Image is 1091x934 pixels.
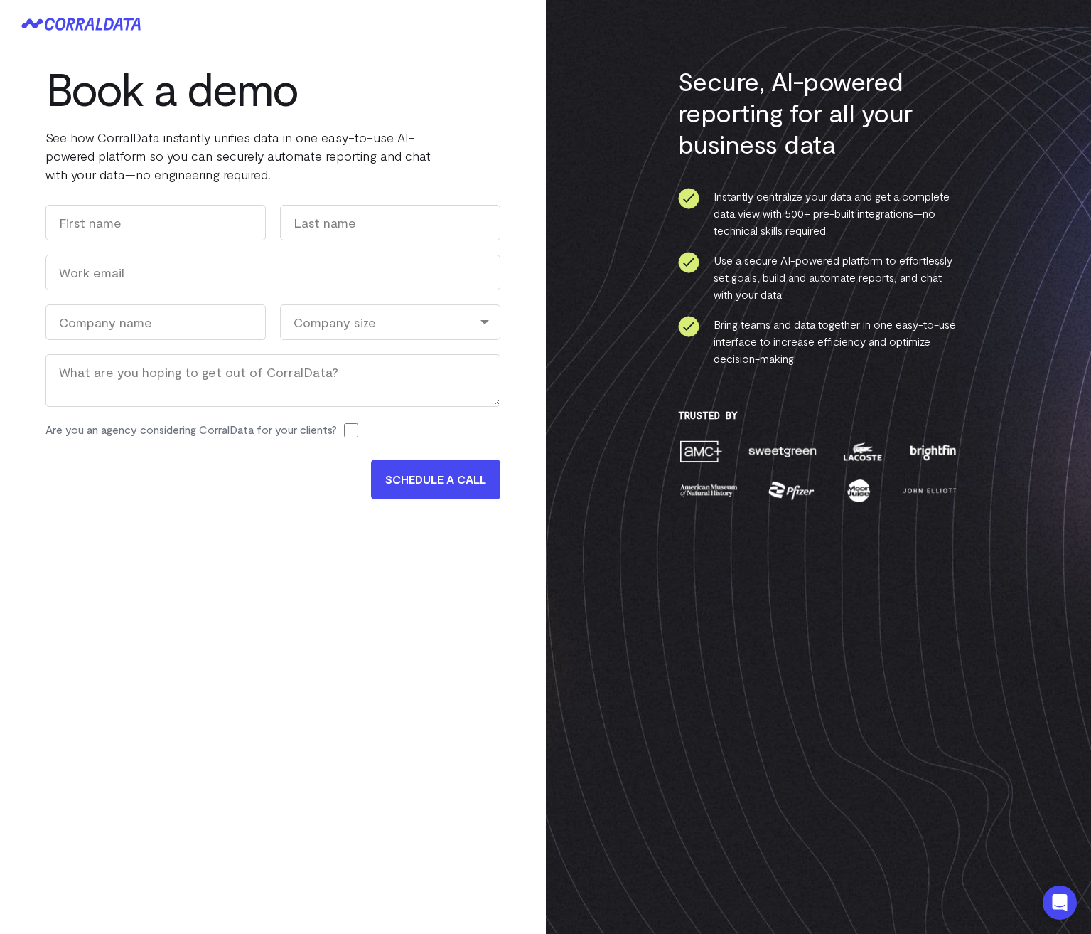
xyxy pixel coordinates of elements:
p: See how CorralData instantly unifies data in one easy-to-use AI-powered platform so you can secur... [45,128,472,184]
input: Work email [45,255,500,290]
input: Company name [45,304,266,340]
label: Are you an agency considering CorralData for your clients? [45,421,337,438]
h3: Secure, AI-powered reporting for all your business data [678,65,959,159]
input: SCHEDULE A CALL [371,460,500,499]
div: Company size [280,304,500,340]
input: First name [45,205,266,240]
input: Last name [280,205,500,240]
li: Use a secure AI-powered platform to effortlessly set goals, build and automate reports, and chat ... [678,252,959,303]
li: Bring teams and data together in one easy-to-use interface to increase efficiency and optimize de... [678,316,959,367]
h1: Book a demo [45,63,472,114]
h3: Trusted By [678,410,959,421]
li: Instantly centralize your data and get a complete data view with 500+ pre-built integrations—no t... [678,188,959,239]
div: Open Intercom Messenger [1043,886,1077,920]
